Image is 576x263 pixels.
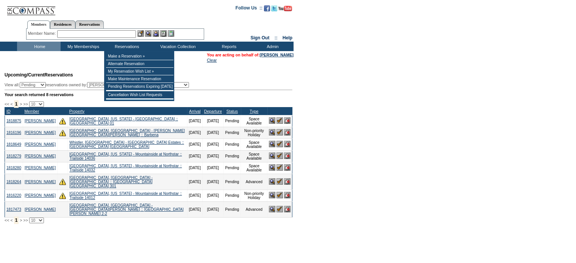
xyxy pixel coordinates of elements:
[6,166,21,170] a: 1818280
[250,109,258,114] a: Type
[69,164,182,172] a: [GEOGRAPHIC_DATA], [US_STATE] - Mountainside at Northstar :: Trailside 14032
[241,150,267,162] td: Space Available
[104,42,148,51] td: Reservations
[50,20,75,28] a: Residences
[241,127,267,139] td: Non-priority Holiday
[187,115,202,127] td: [DATE]
[6,119,21,123] a: 1818875
[6,131,21,135] a: 1816196
[207,58,217,62] a: Clear
[223,127,241,139] td: Pending
[25,119,56,123] a: [PERSON_NAME]
[284,192,290,198] img: Cancel Reservation
[160,30,167,37] img: Reservations
[69,191,182,200] a: [GEOGRAPHIC_DATA], [US_STATE] - Mountainside at Northstar :: Trailside 14012
[69,117,178,125] a: [GEOGRAPHIC_DATA], [US_STATE] - [GEOGRAPHIC_DATA] :: [GEOGRAPHIC_DATA] 01
[203,115,223,127] td: [DATE]
[203,201,223,217] td: [DATE]
[276,192,283,198] img: Confirm Reservation
[284,117,290,124] img: Cancel Reservation
[69,129,185,137] a: [GEOGRAPHIC_DATA], [GEOGRAPHIC_DATA] - [PERSON_NAME][GEOGRAPHIC_DATA][PERSON_NAME] :: Barbena
[25,207,56,212] a: [PERSON_NAME]
[278,8,292,12] a: Subscribe to our YouTube Channel
[276,164,283,171] img: Confirm Reservation
[284,206,290,212] img: Cancel Reservation
[28,30,57,37] div: Member Name:
[203,174,223,190] td: [DATE]
[23,102,28,106] span: >>
[236,5,262,14] td: Follow Us ::
[241,201,267,217] td: Advanced
[69,203,184,216] a: [GEOGRAPHIC_DATA], [GEOGRAPHIC_DATA] - [GEOGRAPHIC_DATA][PERSON_NAME] :: [GEOGRAPHIC_DATA][PERSON...
[241,139,267,150] td: Space Available
[250,35,269,40] a: Sign Out
[260,53,293,57] a: [PERSON_NAME]
[20,102,22,106] span: >
[17,42,61,51] td: Home
[59,129,66,136] img: There are insufficient days and/or tokens to cover this reservation
[275,35,278,40] span: ::
[189,109,200,114] a: Arrival
[69,152,182,160] a: [GEOGRAPHIC_DATA], [US_STATE] - Mountainside at Northstar :: Trailside 14036
[250,42,293,51] td: Admin
[6,109,11,114] a: ID
[25,142,56,146] a: [PERSON_NAME]
[137,30,144,37] img: b_edit.gif
[10,218,12,223] span: <
[187,174,202,190] td: [DATE]
[241,115,267,127] td: Space Available
[61,42,104,51] td: My Memberships
[6,207,21,212] a: 1817473
[276,178,283,185] img: Confirm Reservation
[223,174,241,190] td: Pending
[276,206,283,212] img: Confirm Reservation
[5,82,192,88] div: View all: reservations owned by:
[284,178,290,185] img: Cancel Reservation
[106,68,173,75] td: My Reservation Wish List »
[269,141,275,147] img: View Reservation
[223,162,241,174] td: Pending
[284,129,290,135] img: Cancel Reservation
[25,166,56,170] a: [PERSON_NAME]
[269,153,275,159] img: View Reservation
[106,83,173,90] td: Pending Reservations Expiring [DATE]
[59,192,66,199] img: There are insufficient days and/or tokens to cover this reservation
[269,164,275,171] img: View Reservation
[226,109,238,114] a: Status
[223,139,241,150] td: Pending
[223,150,241,162] td: Pending
[269,206,275,212] img: View Reservation
[106,91,173,99] td: Cancellation Wish List Requests
[23,218,28,223] span: >>
[14,100,19,108] span: 1
[6,142,21,146] a: 1818649
[283,35,292,40] a: Help
[168,30,174,37] img: b_calculator.gif
[59,178,66,185] img: There are insufficient days and/or tokens to cover this reservation
[284,153,290,159] img: Cancel Reservation
[75,20,104,28] a: Reservations
[203,162,223,174] td: [DATE]
[25,154,56,158] a: [PERSON_NAME]
[69,109,84,114] a: Property
[187,190,202,201] td: [DATE]
[264,5,270,11] img: Become our fan on Facebook
[204,109,222,114] a: Departure
[284,141,290,147] img: Cancel Reservation
[241,162,267,174] td: Space Available
[207,53,293,57] span: You are acting on behalf of:
[6,180,21,184] a: 1818264
[187,201,202,217] td: [DATE]
[223,115,241,127] td: Pending
[269,129,275,135] img: View Reservation
[269,178,275,185] img: View Reservation
[241,174,267,190] td: Advanced
[203,150,223,162] td: [DATE]
[5,72,44,78] span: Upcoming/Current
[206,42,250,51] td: Reports
[59,118,66,124] img: There are insufficient days and/or tokens to cover this reservation
[153,30,159,37] img: Impersonate
[276,129,283,135] img: Confirm Reservation
[203,190,223,201] td: [DATE]
[106,53,173,60] td: Make a Reservation »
